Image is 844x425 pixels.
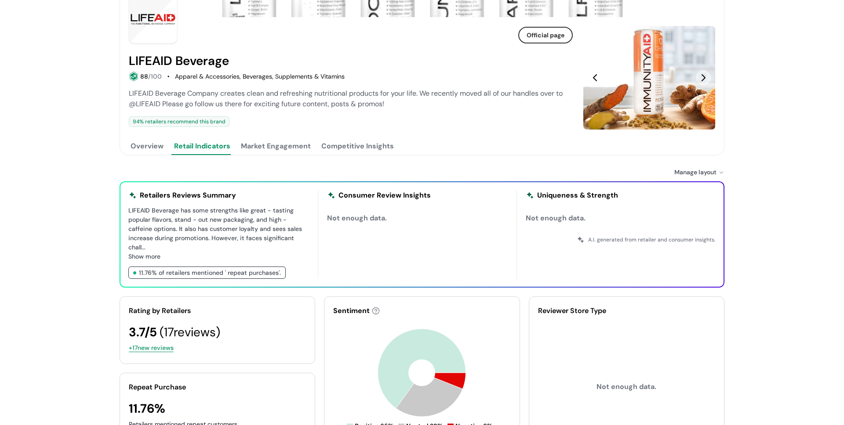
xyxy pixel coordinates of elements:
div: Reviewer Store Type [538,306,715,316]
span: 3.7 /5 [129,324,160,340]
button: Competitive Insights [320,137,396,155]
span: popular flavors, stand - out new packaging, and high - [128,216,287,223]
button: Next Slide [696,70,711,85]
button: Previous Slide [588,70,603,85]
button: Retail Indicators [172,137,232,155]
div: Consumer Review Insights [338,190,431,201]
div: 11.76 % of retailers mentioned ' repeat purchases'. [139,268,281,277]
div: Retailers Reviews Summary [140,190,236,201]
span: LIFEAID Beverage Company creates clean and refreshing nutritional products for your life. We rece... [129,89,563,108]
div: Show more [128,252,309,261]
div: 94 % retailers recommend this brand [129,116,229,127]
span: 88 [140,72,148,80]
div: Slide 1 [583,26,715,130]
div: + 17 new reviews [129,343,174,353]
span: caffeine options. It also has customer loyalty and sees sales [128,225,302,233]
button: Official page [518,27,573,43]
span: ( 17 reviews) [160,324,220,340]
div: A.I. generated from retailer and consumer insights. [526,236,716,244]
div: Uniqueness & Strength [537,190,618,201]
div: Not enough data. [526,206,716,231]
div: 11.76% [129,400,165,418]
span: ... [128,243,309,261]
div: Rating by Retailers [129,306,306,316]
span: /100 [148,72,162,80]
img: Slide 0 [583,26,715,130]
div: Manage layout [674,168,724,177]
span: increase during promotions. However, it faces significant chall [128,234,294,251]
div: Not enough data. [327,206,508,231]
button: Overview [129,137,165,155]
div: Apparel & Accessories, Beverages, Supplements & Vitamins [175,72,345,81]
div: Repeat Purchase [129,382,306,393]
div: Sentiment [333,306,380,316]
h2: LIFEAID Beverage [129,54,229,68]
button: Market Engagement [239,137,313,155]
span: LIFEAID Beverage has some strengths like great - tasting [128,206,294,214]
div: Carousel [583,26,715,130]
